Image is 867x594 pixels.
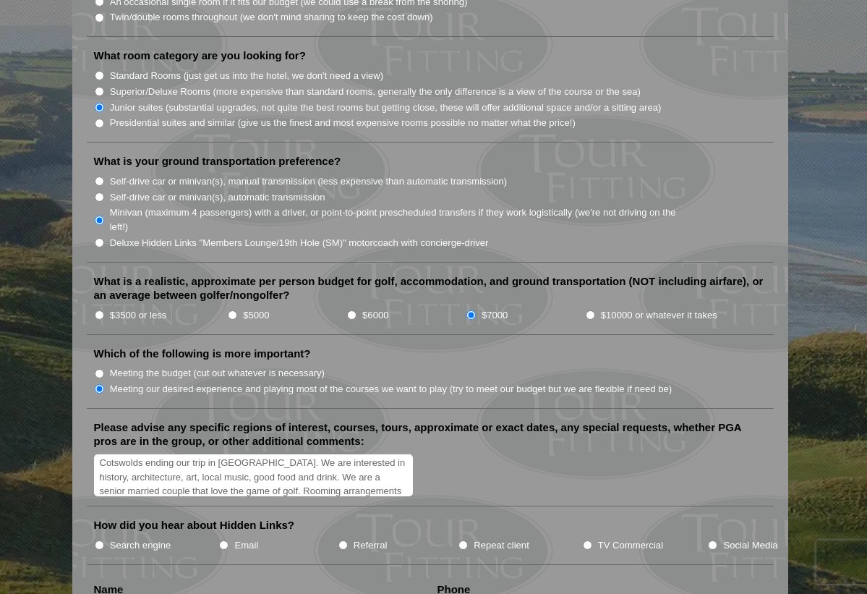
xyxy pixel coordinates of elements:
label: Deluxe Hidden Links "Members Lounge/19th Hole (SM)" motorcoach with concierge-driver [110,236,489,250]
label: Self-drive car or minivan(s), automatic transmission [110,190,325,205]
label: Repeat client [474,538,529,553]
label: Presidential suites and similar (give us the finest and most expensive rooms possible no matter w... [110,116,576,130]
label: What is your ground transportation preference? [94,154,341,169]
label: $7000 [482,308,508,323]
label: Referral [354,538,388,553]
label: Junior suites (substantial upgrades, not quite the best rooms but getting close, these will offer... [110,101,662,115]
label: Minivan (maximum 4 passengers) with a driver, or point-to-point prescheduled transfers if they wo... [110,205,691,234]
label: TV Commercial [598,538,663,553]
label: What is a realistic, approximate per person budget for golf, accommodation, and ground transporta... [94,274,766,302]
label: Standard Rooms (just get us into the hotel, we don't need a view) [110,69,384,83]
label: Which of the following is more important? [94,347,311,361]
label: Social Media [723,538,777,553]
label: $6000 [362,308,388,323]
label: Please advise any specific regions of interest, courses, tours, approximate or exact dates, any s... [94,420,766,449]
label: Meeting our desired experience and playing most of the courses we want to play (try to meet our b... [110,382,672,396]
label: $5000 [243,308,269,323]
label: Meeting the budget (cut out whatever is necessary) [110,366,325,381]
label: How did you hear about Hidden Links? [94,518,295,533]
label: What room category are you looking for? [94,48,306,63]
label: Superior/Deluxe Rooms (more expensive than standard rooms, generally the only difference is a vie... [110,85,641,99]
label: Search engine [110,538,171,553]
label: Self-drive car or minivan(s), manual transmission (less expensive than automatic transmission) [110,174,507,189]
label: Email [234,538,258,553]
label: Twin/double rooms throughout (we don't mind sharing to keep the cost down) [110,10,433,25]
label: $10000 or whatever it takes [601,308,717,323]
label: $3500 or less [110,308,167,323]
